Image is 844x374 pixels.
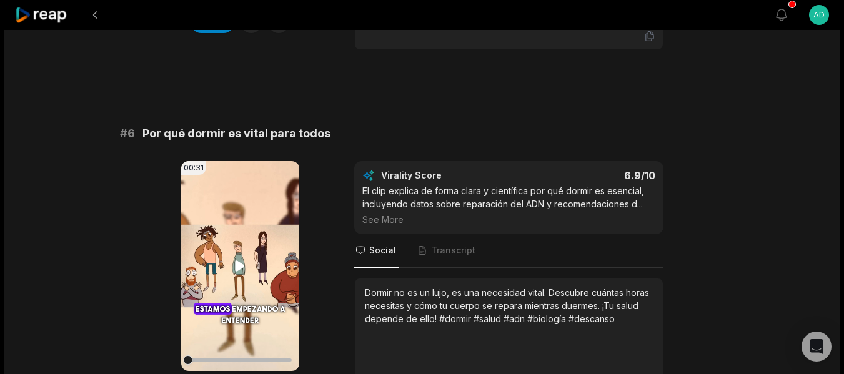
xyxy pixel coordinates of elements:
span: Social [369,244,396,257]
span: Por qué dormir es vital para todos [142,125,330,142]
div: Dormir no es un lujo, es una necesidad vital. Descubre cuántas horas necesitas y cómo tu cuerpo s... [365,286,653,325]
div: See More [362,213,655,226]
div: El clip explica de forma clara y científica por qué dormir es esencial, incluyendo datos sobre re... [362,184,655,226]
span: Transcript [431,244,475,257]
div: Virality Score [381,169,515,182]
nav: Tabs [354,234,663,268]
div: 6.9 /10 [521,169,655,182]
span: # 6 [120,125,135,142]
video: Your browser does not support mp4 format. [181,161,299,371]
div: Open Intercom Messenger [802,332,832,362]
